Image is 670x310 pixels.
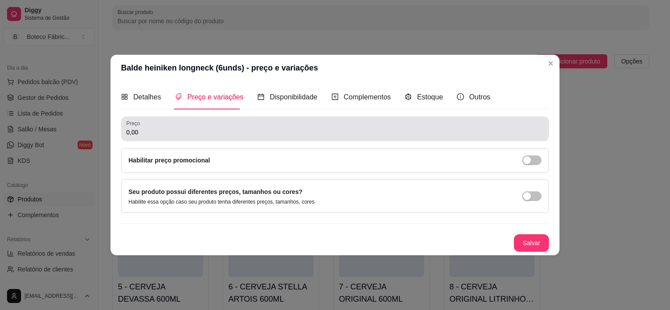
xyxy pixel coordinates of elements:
[126,120,143,127] label: Preço
[270,93,317,101] span: Disponibilidade
[128,198,314,205] p: Habilite essa opção caso seu produto tenha diferentes preços, tamanhos, cores
[544,56,558,70] button: Close
[187,93,243,101] span: Preço e variações
[126,128,544,137] input: Preço
[133,93,161,101] span: Detalhes
[417,93,443,101] span: Estoque
[257,93,264,100] span: calendar
[331,93,339,100] span: plus-square
[405,93,412,100] span: code-sandbox
[121,93,128,100] span: appstore
[128,188,303,195] label: Seu produto possui diferentes preços, tamanhos ou cores?
[457,93,464,100] span: info-circle
[344,93,391,101] span: Complementos
[128,157,210,164] label: Habilitar preço promocional
[175,93,182,100] span: tags
[514,234,549,252] button: Salvar
[110,55,560,81] header: Balde heiniken longneck (6unds) - preço e variações
[469,93,490,101] span: Outros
